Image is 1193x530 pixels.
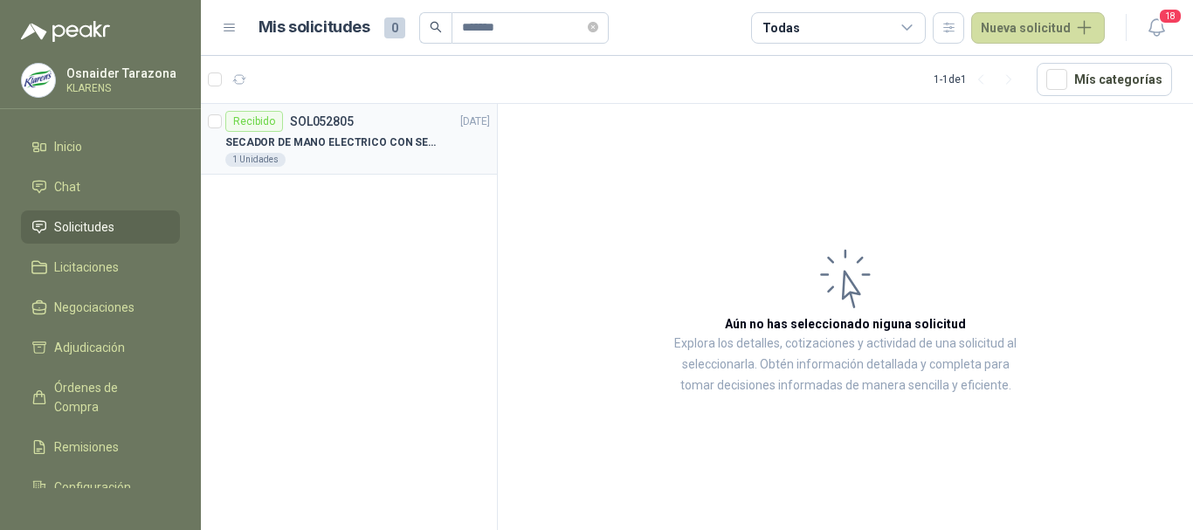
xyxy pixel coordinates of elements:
span: close-circle [588,22,598,32]
div: Todas [762,18,799,38]
button: Nueva solicitud [971,12,1105,44]
a: Adjudicación [21,331,180,364]
button: Mís categorías [1037,63,1172,96]
span: Configuración [54,478,131,497]
p: [DATE] [460,114,490,130]
span: search [430,21,442,33]
a: Licitaciones [21,251,180,284]
p: Explora los detalles, cotizaciones y actividad de una solicitud al seleccionarla. Obtén informaci... [672,334,1018,396]
span: Chat [54,177,80,196]
a: Negociaciones [21,291,180,324]
p: SOL052805 [290,115,354,127]
img: Company Logo [22,64,55,97]
a: Chat [21,170,180,203]
span: Órdenes de Compra [54,378,163,416]
span: Licitaciones [54,258,119,277]
p: Osnaider Tarazona [66,67,176,79]
span: 18 [1158,8,1183,24]
span: Adjudicación [54,338,125,357]
a: Remisiones [21,430,180,464]
p: KLARENS [66,83,176,93]
a: Órdenes de Compra [21,371,180,423]
a: Configuración [21,471,180,504]
span: Remisiones [54,437,119,457]
a: Solicitudes [21,210,180,244]
span: 0 [384,17,405,38]
a: RecibidoSOL052805[DATE] SECADOR DE MANO ELECTRICO CON SENSOR1 Unidades [201,104,497,175]
p: SECADOR DE MANO ELECTRICO CON SENSOR [225,134,443,151]
div: 1 - 1 de 1 [934,65,1023,93]
div: Recibido [225,111,283,132]
h3: Aún no has seleccionado niguna solicitud [725,314,966,334]
a: Inicio [21,130,180,163]
img: Logo peakr [21,21,110,42]
div: 1 Unidades [225,153,286,167]
span: Solicitudes [54,217,114,237]
span: Inicio [54,137,82,156]
h1: Mis solicitudes [259,15,370,40]
button: 18 [1141,12,1172,44]
span: Negociaciones [54,298,134,317]
span: close-circle [588,19,598,36]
